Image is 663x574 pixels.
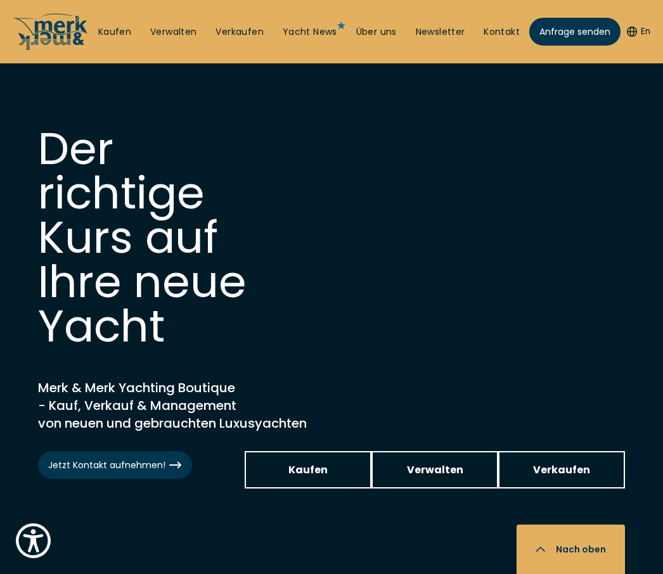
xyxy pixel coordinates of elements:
[216,26,264,39] a: Verkaufen
[539,25,610,39] span: Anfrage senden
[407,462,463,478] span: Verwalten
[283,26,337,39] a: Yacht News
[38,127,292,348] h1: Der richtige Kurs auf Ihre neue Yacht
[38,451,192,479] a: Jetzt Kontakt aufnehmen!
[245,451,371,488] a: Kaufen
[288,462,328,478] span: Kaufen
[150,26,197,39] a: Verwalten
[529,18,621,46] a: Anfrage senden
[356,26,397,39] a: Über uns
[484,26,520,39] a: Kontakt
[517,525,625,574] button: Nach oben
[416,26,465,39] a: Newsletter
[38,379,355,432] h2: Merk & Merk Yachting Boutique - Kauf, Verkauf & Management von neuen und gebrauchten Luxusyachten
[371,451,498,488] a: Verwalten
[627,25,650,38] button: En
[533,462,590,478] span: Verkaufen
[13,520,54,561] button: Show Accessibility Preferences
[98,26,131,39] a: Kaufen
[48,459,182,472] span: Jetzt Kontakt aufnehmen!
[498,451,625,488] a: Verkaufen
